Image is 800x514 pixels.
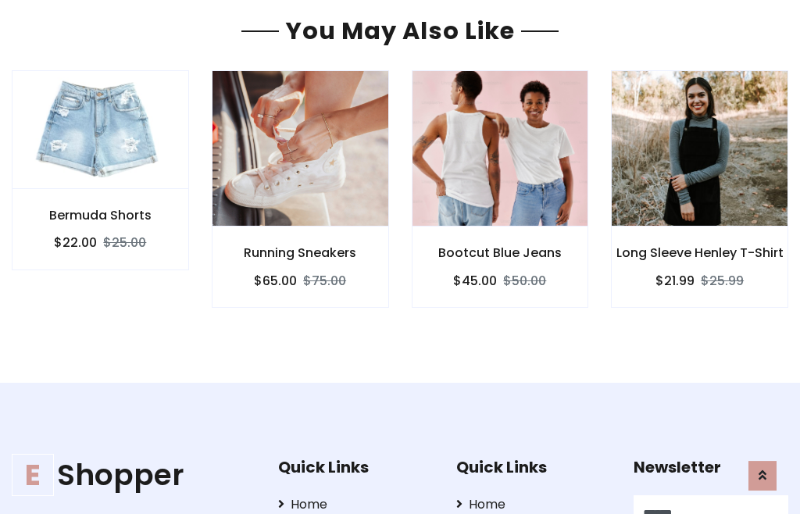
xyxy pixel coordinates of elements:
[503,272,546,290] del: $50.00
[12,458,254,493] a: EShopper
[412,70,589,307] a: Bootcut Blue Jeans $45.00$50.00
[701,272,744,290] del: $25.99
[279,14,521,48] span: You May Also Like
[453,273,497,288] h6: $45.00
[611,70,788,307] a: Long Sleeve Henley T-Shirt $21.99$25.99
[254,273,297,288] h6: $65.00
[12,454,54,496] span: E
[634,458,788,477] h5: Newsletter
[54,235,97,250] h6: $22.00
[278,495,433,514] a: Home
[456,495,611,514] a: Home
[655,273,695,288] h6: $21.99
[12,458,254,493] h1: Shopper
[612,245,787,260] h6: Long Sleeve Henley T-Shirt
[303,272,346,290] del: $75.00
[12,208,188,223] h6: Bermuda Shorts
[412,245,588,260] h6: Bootcut Blue Jeans
[278,458,433,477] h5: Quick Links
[212,245,388,260] h6: Running Sneakers
[12,70,189,269] a: Bermuda Shorts $22.00$25.00
[103,234,146,252] del: $25.00
[212,70,389,307] a: Running Sneakers $65.00$75.00
[456,458,611,477] h5: Quick Links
